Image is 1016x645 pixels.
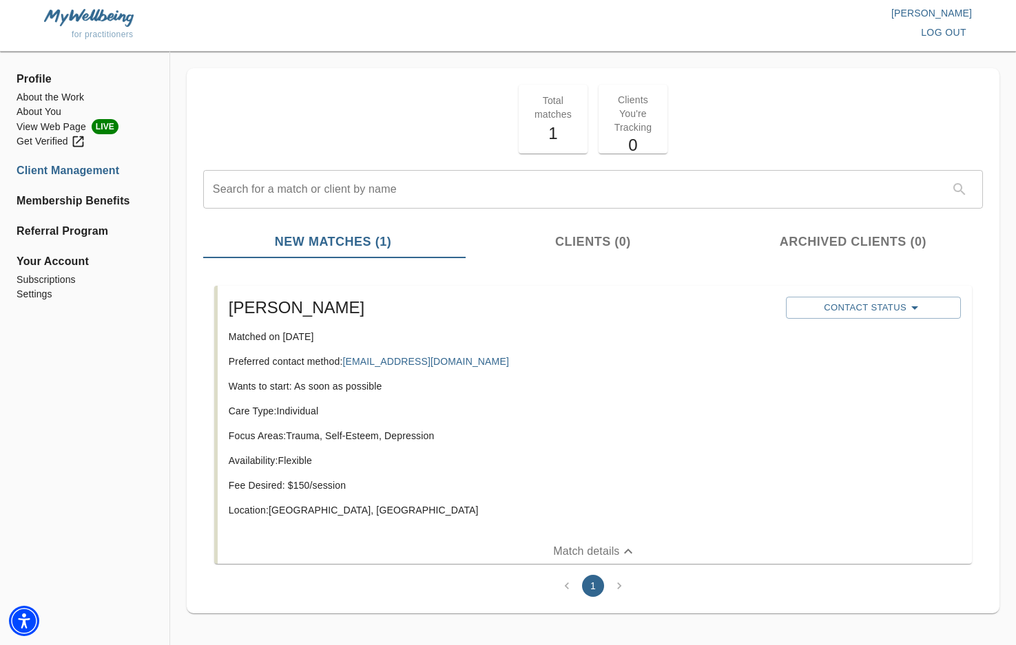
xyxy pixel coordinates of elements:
[229,297,775,319] h5: [PERSON_NAME]
[17,193,153,209] a: Membership Benefits
[915,20,972,45] button: log out
[732,233,975,251] span: Archived Clients (0)
[229,404,775,418] p: Care Type: Individual
[527,123,579,145] h5: 1
[229,429,775,443] p: Focus Areas: Trauma, Self-Esteem, Depression
[17,273,153,287] a: Subscriptions
[229,355,775,368] p: Preferred contact method:
[17,105,153,119] a: About You
[229,454,775,467] p: Availability: Flexible
[17,119,153,134] li: View Web Page
[17,287,153,302] a: Settings
[471,233,714,251] span: Clients (0)
[527,94,579,121] p: Total matches
[72,30,134,39] span: for practitioners
[554,575,632,597] nav: pagination navigation
[342,356,508,367] a: [EMAIL_ADDRESS][DOMAIN_NAME]
[17,223,153,240] a: Referral Program
[921,24,966,41] span: log out
[793,299,954,316] span: Contact Status
[218,539,972,564] button: Match details
[17,90,153,105] a: About the Work
[229,503,775,517] p: Location: [GEOGRAPHIC_DATA], [GEOGRAPHIC_DATA]
[553,543,619,560] p: Match details
[229,330,775,343] p: Matched on [DATE]
[9,606,39,636] div: Accessibility Menu
[229,478,775,492] p: Fee Desired: $ 150 /session
[786,297,961,319] button: Contact Status
[17,119,153,134] a: View Web PageLIVE
[229,379,775,393] p: Wants to start: As soon as possible
[92,119,118,134] span: LIVE
[17,134,85,149] div: Get Verified
[508,6,973,20] p: [PERSON_NAME]
[17,71,153,87] span: Profile
[17,134,153,149] a: Get Verified
[607,134,659,156] h5: 0
[44,9,134,26] img: MyWellbeing
[211,233,455,251] span: New Matches (1)
[17,253,153,270] span: Your Account
[607,93,659,134] p: Clients You're Tracking
[582,575,604,597] button: page 1
[17,162,153,179] a: Client Management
